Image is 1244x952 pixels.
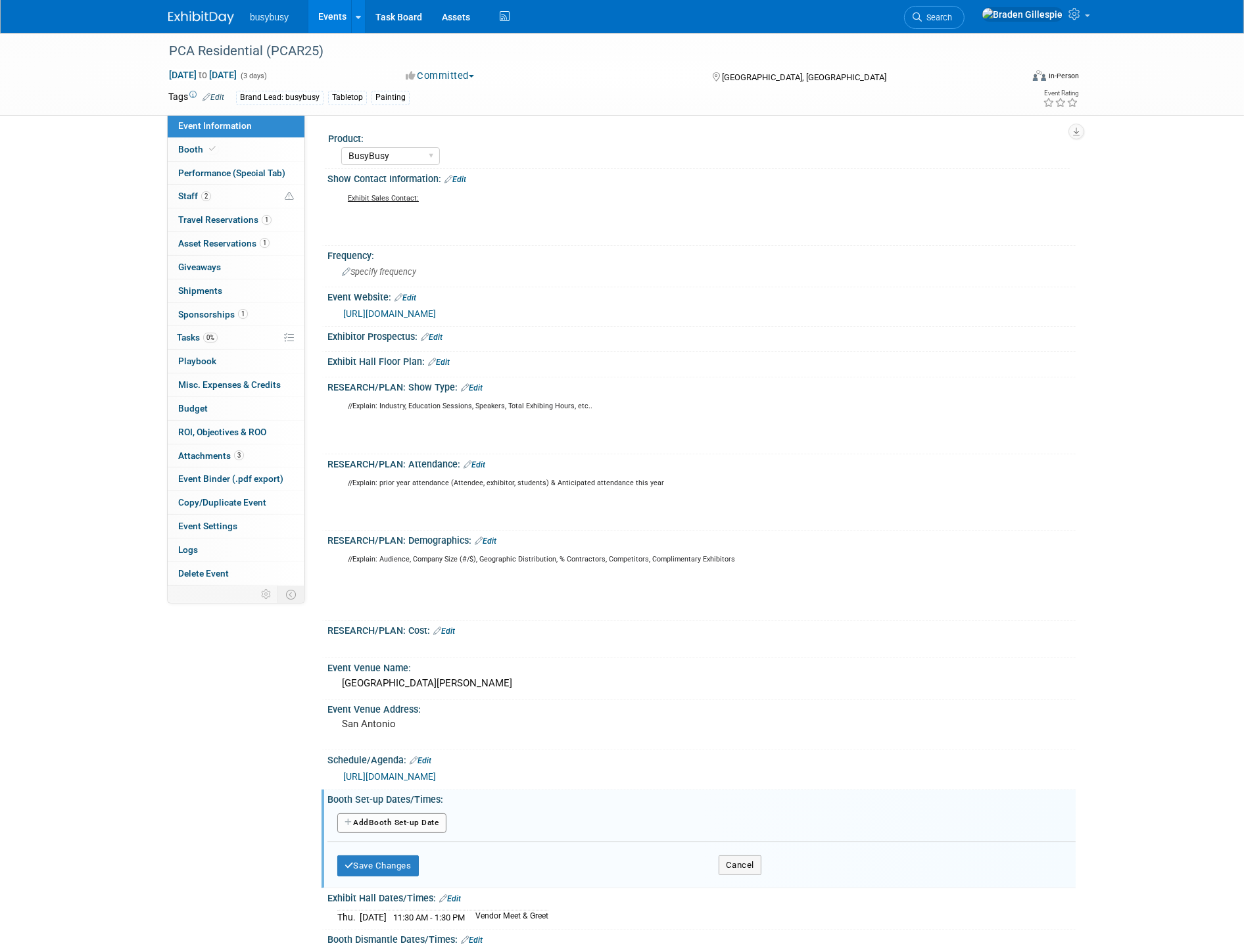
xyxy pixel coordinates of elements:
span: 2 [201,191,211,201]
div: Schedule/Agenda: [327,750,1076,767]
span: Asset Reservations [178,238,270,249]
td: Toggle Event Tabs [278,586,305,603]
span: [GEOGRAPHIC_DATA], [GEOGRAPHIC_DATA] [722,72,886,82]
div: PCA Residential (PCAR25) [164,39,1001,63]
span: Event Settings [178,521,237,531]
a: Edit [410,756,431,765]
a: Edit [439,894,461,903]
div: RESEARCH/PLAN: Show Type: [327,377,1076,394]
img: Format-Inperson.png [1033,70,1046,81]
span: to [197,70,209,80]
div: Event Venue Address: [327,700,1076,716]
a: Giveaways [168,256,304,279]
a: Logs [168,538,304,561]
span: Performance (Special Tab) [178,168,285,178]
a: [URL][DOMAIN_NAME] [343,308,436,319]
a: Event Settings [168,515,304,538]
div: In-Person [1048,71,1079,81]
span: Playbook [178,356,216,366]
div: RESEARCH/PLAN: Demographics: [327,531,1076,548]
button: Cancel [719,855,761,875]
div: Event Format [944,68,1079,88]
a: Playbook [168,350,304,373]
a: Staff2 [168,185,304,208]
span: Logs [178,544,198,555]
sup: //Explain: Audience, Company Size (#/$), Geographic Distribution, % Contractors, Competitors, Com... [348,555,735,563]
button: AddBooth Set-up Date [337,813,446,833]
a: Edit [395,293,416,302]
span: Event Binder (.pdf export) [178,473,283,484]
td: Tags [168,90,224,105]
span: 11:30 AM - 1:30 PM [393,913,465,922]
td: Vendor Meet & Greet [467,911,548,924]
a: Misc. Expenses & Credits [168,373,304,396]
a: Sponsorships1 [168,303,304,326]
div: Exhibitor Prospectus: [327,327,1076,344]
a: Search [904,6,965,29]
a: Delete Event [168,562,304,585]
span: [DATE] [DATE] [168,69,237,81]
i: Booth reservation complete [209,145,216,153]
a: Edit [444,175,466,184]
a: Edit [421,333,443,342]
span: Potential Scheduling Conflict -- at least one attendee is tagged in another overlapping event. [285,191,294,202]
a: Shipments [168,279,304,302]
td: Thu. [337,911,360,924]
button: Committed [401,69,479,83]
span: Tasks [177,332,218,343]
div: Booth Dismantle Dates/Times: [327,930,1076,947]
div: Painting [371,91,410,105]
a: Booth [168,138,304,161]
span: ROI, Objectives & ROO [178,427,266,437]
a: Attachments3 [168,444,304,467]
span: Misc. Expenses & Credits [178,379,281,390]
span: Delete Event [178,568,229,579]
a: ROI, Objectives & ROO [168,421,304,444]
a: Edit [461,383,483,393]
span: Shipments [178,285,222,296]
div: Brand Lead: busybusy [236,91,323,105]
span: 1 [260,238,270,248]
img: ExhibitDay [168,11,234,24]
a: Tasks0% [168,326,304,349]
a: Asset Reservations1 [168,232,304,255]
span: 1 [238,309,248,319]
span: busybusy [250,12,289,22]
div: Show Contact Information: [327,169,1076,186]
div: Product: [328,129,1070,145]
span: Booth [178,144,218,155]
a: Edit [461,936,483,945]
span: 1 [262,215,272,225]
a: Edit [475,536,496,546]
span: Search [922,12,952,22]
a: Edit [428,358,450,367]
span: Staff [178,191,211,201]
span: Budget [178,403,208,414]
span: 3 [234,450,244,460]
div: [GEOGRAPHIC_DATA][PERSON_NAME] [337,673,1066,694]
span: Attachments [178,450,244,461]
a: Edit [203,93,224,102]
div: RESEARCH/PLAN: Attendance: [327,454,1076,471]
sup: //Explain: Industry, Education Sessions, Speakers, Total Exhibing Hours, etc.. [348,402,592,410]
span: Copy/Duplicate Event [178,497,266,508]
a: [URL][DOMAIN_NAME] [343,771,436,782]
span: Specify frequency [342,267,416,277]
div: Event Rating [1043,90,1078,97]
pre: San Antonio [342,718,625,730]
a: Event Information [168,114,304,137]
a: Budget [168,397,304,420]
span: Giveaways [178,262,221,272]
img: Braden Gillespie [982,7,1063,22]
div: Tabletop [328,91,367,105]
a: Event Binder (.pdf export) [168,467,304,490]
td: Personalize Event Tab Strip [255,586,278,603]
div: Event Venue Name: [327,658,1076,675]
a: Edit [433,627,455,636]
a: Performance (Special Tab) [168,162,304,185]
span: Travel Reservations [178,214,272,225]
div: Booth Set-up Dates/Times: [327,790,1076,806]
div: Frequency: [327,246,1076,262]
span: 0% [203,333,218,343]
a: Copy/Duplicate Event [168,491,304,514]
